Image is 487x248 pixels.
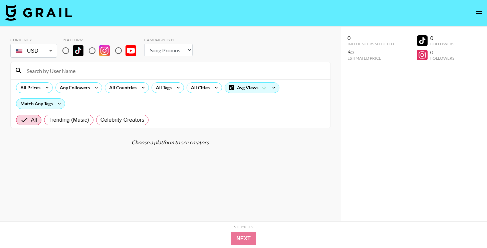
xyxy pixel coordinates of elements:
div: Platform [62,37,142,42]
span: Celebrity Creators [100,116,145,124]
img: TikTok [73,45,83,56]
button: Next [231,232,256,245]
div: Choose a platform to see creators. [10,139,331,146]
div: Match Any Tags [16,99,65,109]
div: Any Followers [56,83,91,93]
div: All Cities [187,83,211,93]
div: 0 [347,35,394,41]
div: Campaign Type [144,37,193,42]
input: Search by User Name [23,65,326,76]
div: Followers [430,41,454,46]
img: Grail Talent [5,5,72,21]
div: 0 [430,49,454,56]
div: Estimated Price [347,56,394,61]
img: Instagram [99,45,110,56]
span: All [31,116,37,124]
div: $0 [347,49,394,56]
div: Followers [430,56,454,61]
div: USD [12,45,56,57]
div: Currency [10,37,57,42]
div: Step 1 of 2 [234,224,253,229]
span: Trending (Music) [48,116,89,124]
div: All Tags [152,83,173,93]
div: All Countries [105,83,138,93]
img: YouTube [126,45,136,56]
iframe: Drift Widget Chat Controller [454,215,479,240]
div: Avg Views [225,83,279,93]
div: Influencers Selected [347,41,394,46]
div: 0 [430,35,454,41]
button: open drawer [472,7,486,20]
div: All Prices [16,83,42,93]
